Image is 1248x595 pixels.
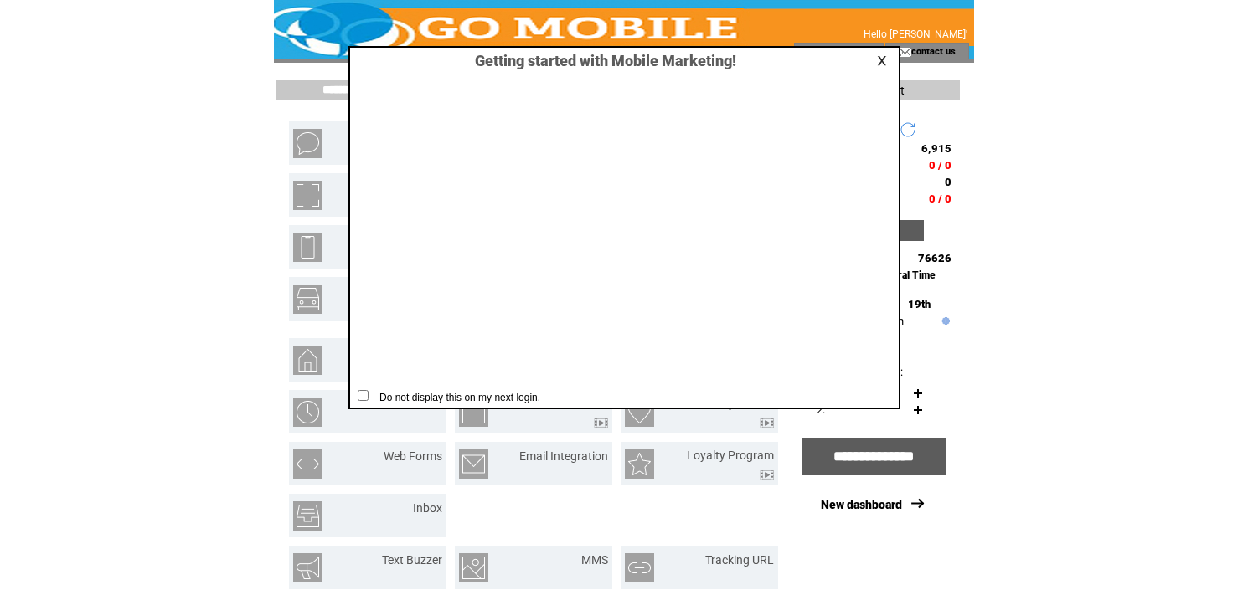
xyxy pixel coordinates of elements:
img: account_icon.gif [820,45,833,59]
img: mobile-coupons.png [293,181,322,210]
img: contact_us_icon.gif [899,45,911,59]
a: MMS [581,553,608,567]
span: 0 / 0 [929,159,951,172]
span: 0 [945,176,951,188]
img: inbox.png [293,501,322,531]
img: video.png [760,418,774,428]
img: mms.png [459,553,488,582]
img: scheduled-tasks.png [293,398,322,427]
img: text-to-win.png [459,398,488,427]
a: contact us [911,45,956,56]
img: birthday-wishes.png [625,398,654,427]
img: email-integration.png [459,449,488,479]
a: New dashboard [821,498,902,511]
span: Hello [PERSON_NAME]' [864,28,967,40]
img: web-forms.png [293,449,322,479]
a: Tracking URL [705,553,774,567]
a: Web Forms [384,449,442,463]
img: property-listing.png [293,346,322,375]
img: text-buzzer.png [293,553,322,582]
span: Getting started with Mobile Marketing! [458,52,736,69]
a: Text Buzzer [382,553,442,567]
img: tracking-url.png [625,553,654,582]
span: Central Time [876,269,936,281]
img: video.png [594,418,608,428]
span: 2. [817,403,825,416]
a: Loyalty Program [687,449,774,462]
span: 76626 [918,252,951,264]
a: Email Integration [519,449,608,463]
span: Do not display this on my next login. [371,392,540,403]
img: video.png [760,470,774,480]
a: Inbox [413,501,442,515]
img: vehicle-listing.png [293,285,322,314]
span: 0 / 0 [929,192,951,205]
span: 19th [908,298,931,310]
span: 6,915 [921,142,951,155]
img: mobile-websites.png [293,233,322,262]
img: help.gif [938,317,950,325]
img: text-blast.png [293,129,322,158]
img: loyalty-program.png [625,449,654,479]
